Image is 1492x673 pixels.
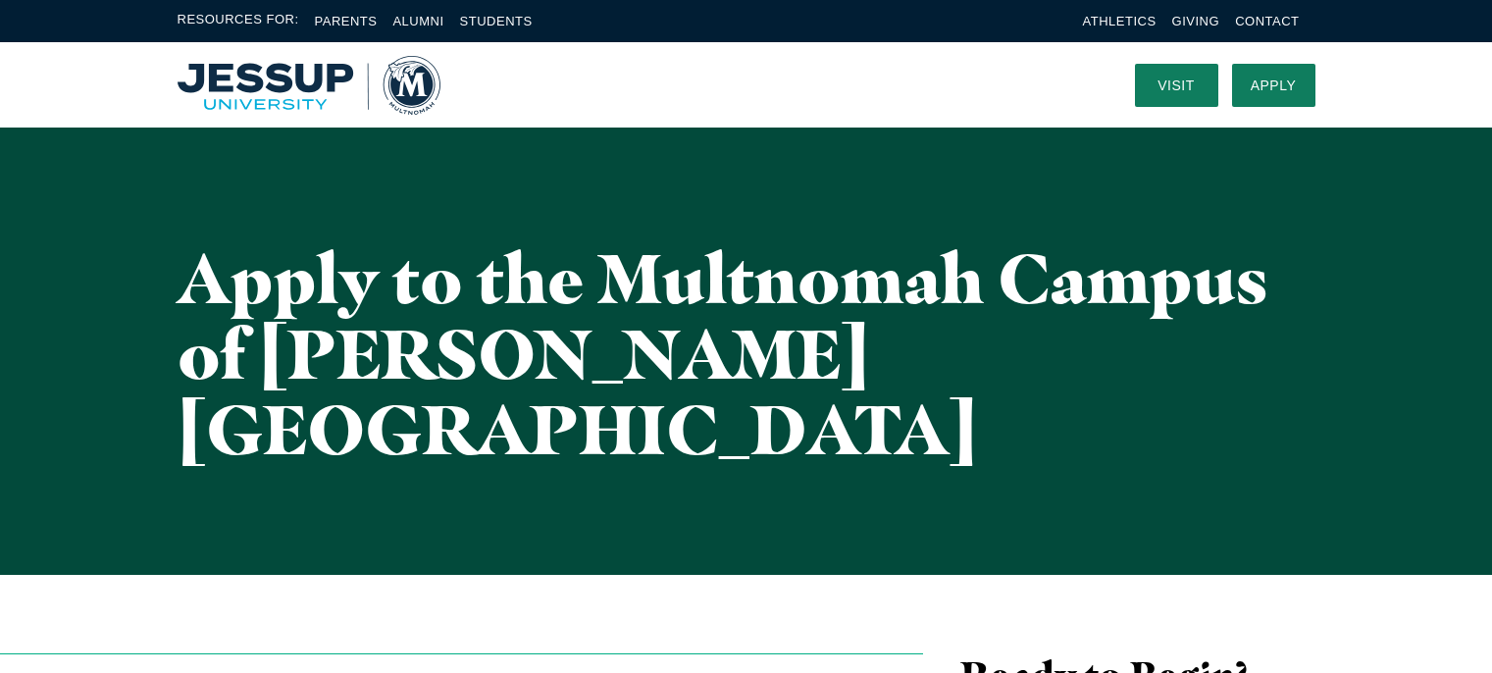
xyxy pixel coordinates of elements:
span: Resources For: [178,10,299,32]
a: Apply [1232,64,1315,107]
img: Multnomah University Logo [178,56,440,115]
a: Giving [1172,14,1220,28]
a: Alumni [392,14,443,28]
a: Parents [315,14,378,28]
a: Visit [1135,64,1218,107]
a: Contact [1235,14,1299,28]
a: Home [178,56,440,115]
h1: Apply to the Multnomah Campus of [PERSON_NAME][GEOGRAPHIC_DATA] [178,240,1315,467]
a: Students [460,14,533,28]
a: Athletics [1083,14,1157,28]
